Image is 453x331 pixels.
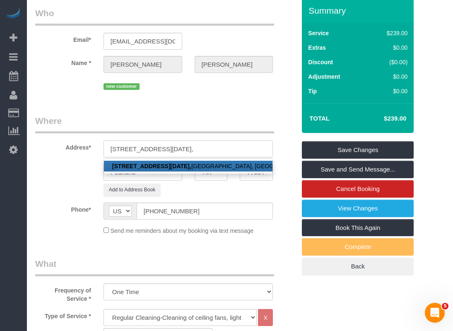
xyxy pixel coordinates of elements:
[29,203,97,214] label: Phone*
[5,8,22,20] img: Automaid Logo
[302,219,414,237] a: Book This Again
[35,7,274,26] legend: Who
[104,56,182,73] input: First Name*
[29,283,97,303] label: Frequency of Service *
[302,258,414,275] a: Back
[308,58,333,66] label: Discount
[29,56,97,67] label: Name *
[308,6,410,15] h3: Summary
[137,203,273,220] input: Phone*
[369,29,408,37] div: $239.00
[29,33,97,44] label: Email*
[104,33,182,50] input: Email*
[369,87,408,95] div: $0.00
[359,115,406,122] h4: $239.00
[442,303,448,309] span: 5
[302,200,414,217] a: View Changes
[425,303,445,323] iframe: Intercom live chat
[104,83,140,90] span: new customer
[369,58,408,66] div: ($0.00)
[369,72,408,81] div: $0.00
[308,43,326,52] label: Extras
[302,141,414,159] a: Save Changes
[35,258,274,276] legend: What
[111,227,254,234] span: Send me reminders about my booking via text message
[112,163,191,169] strong: [STREET_ADDRESS][DATE],
[104,184,161,196] button: Add to Address Book
[35,115,274,133] legend: Where
[308,72,340,81] label: Adjustment
[309,115,330,122] strong: Total
[302,161,414,178] a: Save and Send Message...
[104,161,273,172] a: [STREET_ADDRESS][DATE],[GEOGRAPHIC_DATA], [GEOGRAPHIC_DATA], [GEOGRAPHIC_DATA], [GEOGRAPHIC_DATA]...
[29,140,97,152] label: Address*
[302,180,414,198] a: Cancel Booking
[308,29,329,37] label: Service
[308,87,317,95] label: Tip
[29,309,97,320] label: Type of Service *
[195,56,273,73] input: Last Name*
[369,43,408,52] div: $0.00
